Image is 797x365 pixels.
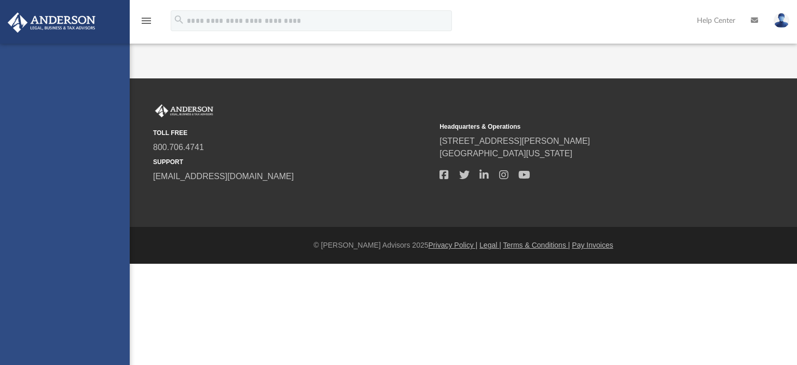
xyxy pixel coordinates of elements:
a: Pay Invoices [572,241,613,249]
img: Anderson Advisors Platinum Portal [153,104,215,118]
i: search [173,14,185,25]
i: menu [140,15,153,27]
img: User Pic [774,13,789,28]
a: 800.706.4741 [153,143,204,152]
a: Legal | [479,241,501,249]
small: SUPPORT [153,157,432,167]
a: [GEOGRAPHIC_DATA][US_STATE] [439,149,572,158]
a: Privacy Policy | [429,241,478,249]
a: Terms & Conditions | [503,241,570,249]
small: Headquarters & Operations [439,122,719,131]
a: [EMAIL_ADDRESS][DOMAIN_NAME] [153,172,294,181]
a: [STREET_ADDRESS][PERSON_NAME] [439,137,590,145]
div: © [PERSON_NAME] Advisors 2025 [130,240,797,251]
small: TOLL FREE [153,128,432,138]
img: Anderson Advisors Platinum Portal [5,12,99,33]
a: menu [140,20,153,27]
